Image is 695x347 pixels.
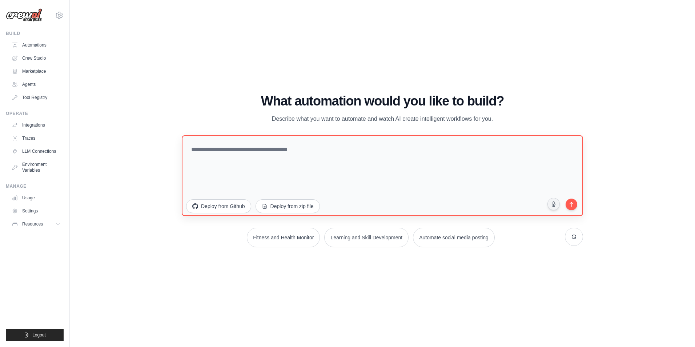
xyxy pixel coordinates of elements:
div: Build [6,31,64,36]
iframe: Chat Widget [659,312,695,347]
button: Deploy from Github [186,199,251,213]
img: Logo [6,8,42,22]
a: Tool Registry [9,92,64,103]
a: Marketplace [9,65,64,77]
a: Crew Studio [9,52,64,64]
a: Integrations [9,119,64,131]
button: Deploy from zip file [256,199,320,213]
p: Describe what you want to automate and watch AI create intelligent workflows for you. [260,114,505,124]
a: Automations [9,39,64,51]
a: Traces [9,132,64,144]
button: Learning and Skill Development [324,228,409,247]
div: Operate [6,111,64,116]
h1: What automation would you like to build? [182,94,583,108]
button: Logout [6,329,64,341]
a: Environment Variables [9,159,64,176]
div: Manage [6,183,64,189]
button: Resources [9,218,64,230]
a: Usage [9,192,64,204]
a: LLM Connections [9,145,64,157]
a: Settings [9,205,64,217]
a: Agents [9,79,64,90]
span: Resources [22,221,43,227]
span: Logout [32,332,46,338]
button: Fitness and Health Monitor [247,228,320,247]
button: Automate social media posting [413,228,495,247]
